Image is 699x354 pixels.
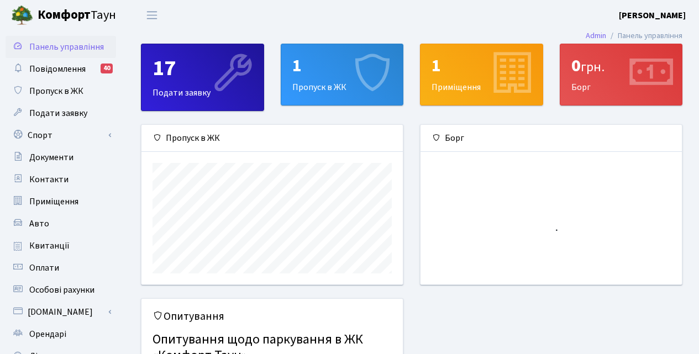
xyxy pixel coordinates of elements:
[581,57,605,77] span: грн.
[29,218,49,230] span: Авто
[6,279,116,301] a: Особові рахунки
[6,168,116,191] a: Контакти
[6,213,116,235] a: Авто
[29,262,59,274] span: Оплати
[11,4,33,27] img: logo.png
[292,55,392,76] div: 1
[153,310,392,323] h5: Опитування
[6,124,116,146] a: Спорт
[6,235,116,257] a: Квитанції
[6,257,116,279] a: Оплати
[101,64,113,73] div: 40
[619,9,686,22] a: [PERSON_NAME]
[6,102,116,124] a: Подати заявку
[141,44,264,111] a: 17Подати заявку
[29,107,87,119] span: Подати заявку
[6,191,116,213] a: Приміщення
[29,196,78,208] span: Приміщення
[29,41,104,53] span: Панель управління
[29,151,73,163] span: Документи
[29,240,70,252] span: Квитанції
[6,146,116,168] a: Документи
[29,173,69,186] span: Контакти
[281,44,404,105] a: 1Пропуск в ЖК
[6,36,116,58] a: Панель управління
[421,125,682,152] div: Борг
[420,44,543,105] a: 1Приміщення
[421,44,543,105] div: Приміщення
[141,44,264,110] div: Подати заявку
[38,6,116,25] span: Таун
[38,6,91,24] b: Комфорт
[141,125,403,152] div: Пропуск в ЖК
[6,80,116,102] a: Пропуск в ЖК
[29,85,83,97] span: Пропуск в ЖК
[569,24,699,47] nav: breadcrumb
[606,30,682,42] li: Панель управління
[560,44,682,105] div: Борг
[29,328,66,340] span: Орендарі
[6,323,116,345] a: Орендарі
[138,6,166,24] button: Переключити навігацію
[29,284,94,296] span: Особові рахунки
[432,55,532,76] div: 1
[29,63,86,75] span: Повідомлення
[153,55,253,82] div: 17
[6,301,116,323] a: [DOMAIN_NAME]
[571,55,671,76] div: 0
[586,30,606,41] a: Admin
[281,44,403,105] div: Пропуск в ЖК
[6,58,116,80] a: Повідомлення40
